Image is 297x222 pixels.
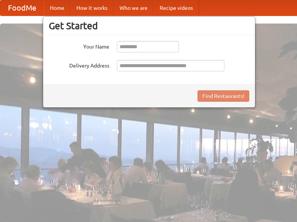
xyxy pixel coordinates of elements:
[70,0,114,16] a: How it works
[197,90,249,102] button: Find Restaurants!
[49,60,109,69] label: Delivery Address
[154,0,199,16] a: Recipe videos
[0,0,44,16] a: FoodMe
[49,20,249,31] h3: Get Started
[114,0,154,16] a: Who we are
[49,41,109,50] label: Your Name
[44,0,70,16] a: Home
